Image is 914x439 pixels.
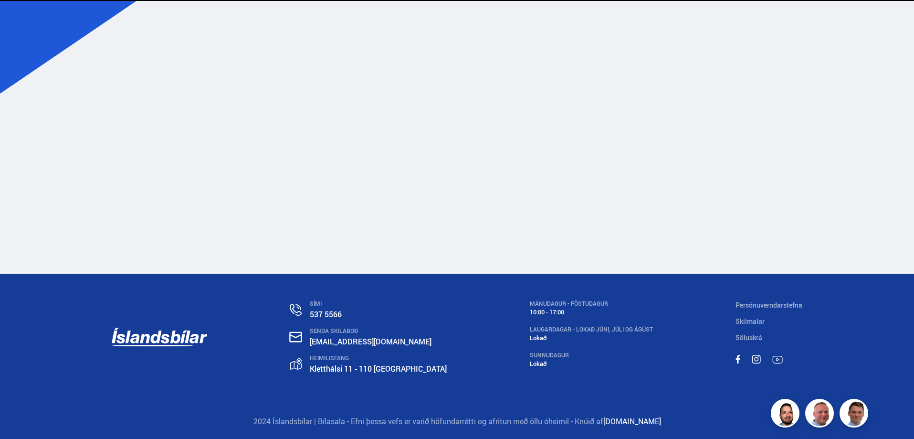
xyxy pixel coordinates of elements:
[571,416,603,427] span: - Knúið af
[112,416,803,427] p: 2024 Íslandsbílar | Bílasala - Efni þessa vefs er varið höfundarrétti og afritun með öllu óheimil.
[530,309,653,316] div: 10:00 - 17:00
[735,300,802,310] a: Persónuverndarstefna
[530,300,653,307] div: MÁNUDAGUR - FÖSTUDAGUR
[530,352,653,359] div: SUNNUDAGUR
[735,333,762,342] a: Söluskrá
[310,355,447,362] div: HEIMILISFANG
[735,317,765,326] a: Skilmalar
[530,326,653,333] div: LAUGARDAGAR - Lokað Júni, Júli og Ágúst
[530,360,653,367] div: Lokað
[310,328,447,334] div: SENDA SKILABOÐ
[807,400,835,429] img: siFngHWaQ9KaOqBr.png
[290,358,302,370] img: gp4YpyYFnEr45R34.svg
[310,300,447,307] div: SÍMI
[310,364,447,374] a: Kletthálsi 11 - 110 [GEOGRAPHIC_DATA]
[310,309,342,320] a: 537 5566
[290,304,302,316] img: n0V2lOsqF3l1V2iz.svg
[289,332,302,343] img: nHj8e-n-aHgjukTg.svg
[772,400,801,429] img: nhp88E3Fdnt1Opn2.png
[310,336,431,347] a: [EMAIL_ADDRESS][DOMAIN_NAME]
[841,400,870,429] img: FbJEzSuNWCJXmdc-.webp
[603,416,661,427] a: [DOMAIN_NAME]
[530,334,653,342] div: Lokað
[8,4,36,32] button: Open LiveChat chat widget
